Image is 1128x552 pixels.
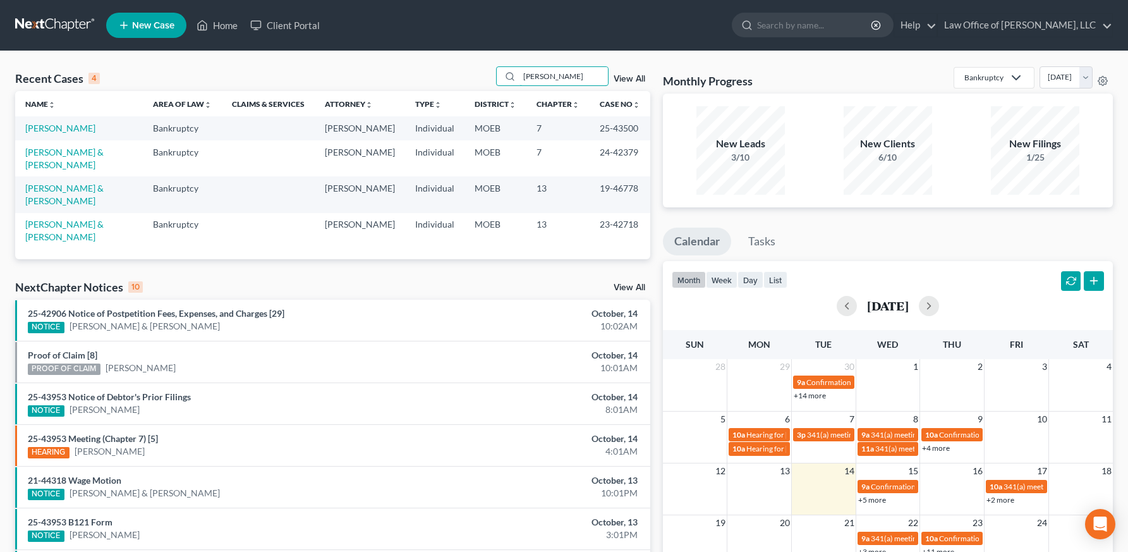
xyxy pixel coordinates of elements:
span: Sun [686,339,704,350]
td: MOEB [464,116,526,140]
span: 17 [1036,463,1048,479]
span: Wed [877,339,898,350]
button: month [672,271,706,288]
td: 13 [526,176,590,212]
a: 25-43953 Meeting (Chapter 7) [5] [28,433,158,444]
span: Hearing for [PERSON_NAME] [746,430,845,439]
a: Law Office of [PERSON_NAME], LLC [938,14,1112,37]
span: 23 [971,515,984,531]
div: 3/10 [696,151,785,164]
span: Mon [748,339,770,350]
td: 13 [526,213,590,249]
a: +2 more [986,495,1014,505]
span: Confirmation hearing for [PERSON_NAME] [871,482,1014,491]
div: NOTICE [28,489,64,500]
span: Fri [1010,339,1023,350]
span: 24 [1036,515,1048,531]
a: Proof of Claim [8] [28,350,97,360]
span: 30 [843,359,856,374]
div: NOTICE [28,405,64,417]
span: 12 [714,463,727,479]
a: [PERSON_NAME] [70,529,140,541]
span: 18 [1100,463,1113,479]
div: October, 13 [443,516,638,529]
td: Bankruptcy [143,116,222,140]
div: 8:01AM [443,403,638,416]
a: Help [894,14,937,37]
div: 3:01PM [443,529,638,541]
a: 25-42906 Notice of Postpetition Fees, Expenses, and Charges [29] [28,308,284,319]
div: New Clients [844,137,932,151]
div: 10:01PM [443,487,638,500]
a: Case Nounfold_more [600,99,640,109]
td: 25-43500 [590,116,650,140]
td: Individual [405,176,464,212]
div: 10 [128,281,143,293]
td: Bankruptcy [143,213,222,249]
div: 6/10 [844,151,932,164]
span: 6 [784,412,791,427]
span: 10a [732,430,745,439]
a: [PERSON_NAME] & [PERSON_NAME] [25,183,104,206]
i: unfold_more [365,101,373,109]
td: 24-42379 [590,140,650,176]
a: Client Portal [244,14,326,37]
span: 9a [797,377,805,387]
td: [PERSON_NAME] [315,140,405,176]
span: 13 [779,463,791,479]
i: unfold_more [633,101,640,109]
h3: Monthly Progress [663,73,753,89]
i: unfold_more [204,101,212,109]
span: 22 [907,515,919,531]
span: 9a [861,482,870,491]
span: New Case [132,21,174,30]
td: 7 [526,116,590,140]
div: NOTICE [28,322,64,333]
a: Districtunfold_more [475,99,516,109]
span: Confirmation hearing for [PERSON_NAME] & [PERSON_NAME] [806,377,1017,387]
span: Sat [1073,339,1089,350]
span: 341(a) meeting for [PERSON_NAME] [871,534,993,543]
td: Individual [405,116,464,140]
span: 10a [925,534,938,543]
div: 4 [88,73,100,84]
span: 3 [1041,359,1048,374]
a: Attorneyunfold_more [325,99,373,109]
td: MOEB [464,213,526,249]
div: 10:02AM [443,320,638,333]
span: Tue [815,339,832,350]
span: 1 [912,359,919,374]
div: October, 14 [443,307,638,320]
a: +4 more [922,443,950,453]
a: Calendar [663,228,731,255]
a: View All [614,75,645,83]
a: [PERSON_NAME] & [PERSON_NAME] [25,219,104,242]
span: 11a [861,444,874,453]
a: 25-43953 Notice of Debtor's Prior Filings [28,391,191,402]
td: Bankruptcy [143,140,222,176]
a: Tasks [737,228,787,255]
a: +5 more [858,495,886,505]
div: Bankruptcy [964,72,1004,83]
a: Home [190,14,244,37]
span: 11 [1100,412,1113,427]
span: 15 [907,463,919,479]
div: NOTICE [28,531,64,542]
div: PROOF OF CLAIM [28,364,100,375]
td: MOEB [464,176,526,212]
td: Individual [405,140,464,176]
a: 25-43953 B121 Form [28,517,112,527]
a: [PERSON_NAME] [25,123,95,133]
span: 2 [976,359,984,374]
div: Open Intercom Messenger [1085,509,1115,539]
td: 7 [526,140,590,176]
th: Claims & Services [222,91,315,116]
span: Thu [943,339,961,350]
span: 3p [797,430,806,439]
span: 341(a) meeting for [PERSON_NAME] [875,444,997,453]
div: October, 14 [443,349,638,362]
td: 23-42718 [590,213,650,249]
span: 9a [861,430,870,439]
span: 341(a) meeting for [PERSON_NAME] [1004,482,1125,491]
div: 4:01AM [443,445,638,458]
